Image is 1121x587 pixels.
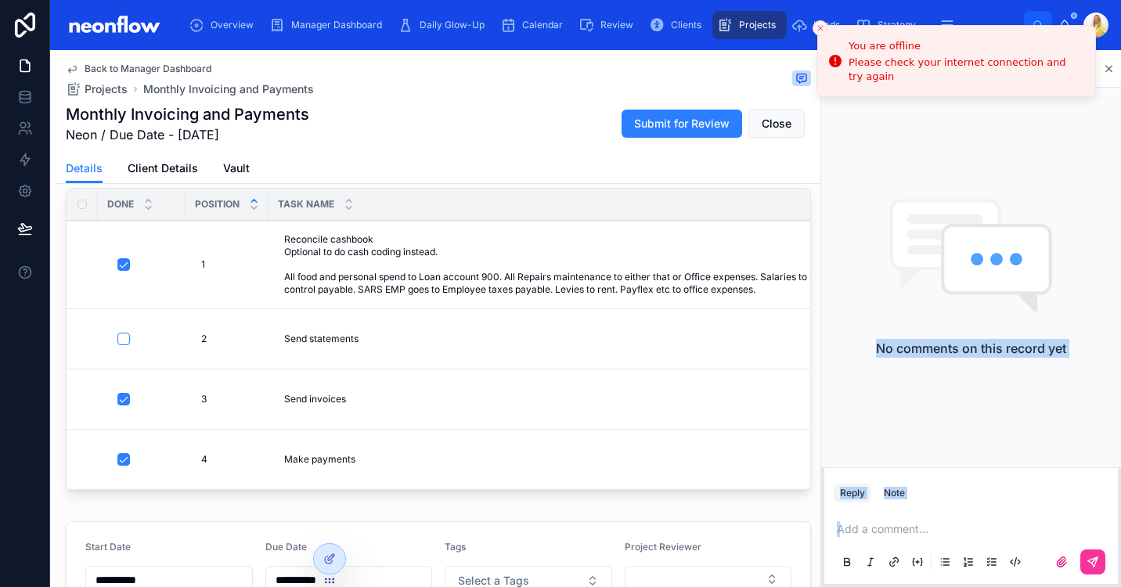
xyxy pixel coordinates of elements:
[712,11,787,39] a: Projects
[849,38,1083,54] div: You are offline
[849,56,1083,84] div: Please check your internet connection and try again
[671,19,701,31] span: Clients
[195,198,240,211] span: Position
[787,11,851,39] a: Leads
[284,453,355,466] span: Make payments
[63,13,165,38] img: App logo
[128,154,198,185] a: Client Details
[600,19,633,31] span: Review
[876,339,1066,358] h2: No comments on this record yet
[178,8,1024,42] div: scrollable content
[574,11,644,39] a: Review
[496,11,574,39] a: Calendar
[284,393,346,405] span: Send invoices
[128,160,198,176] span: Client Details
[522,19,563,31] span: Calendar
[625,541,701,553] span: Project Reviewer
[813,20,828,36] button: Close toast
[739,19,776,31] span: Projects
[201,333,207,345] span: 2
[644,11,712,39] a: Clients
[634,116,730,131] span: Submit for Review
[143,81,314,97] a: Monthly Invoicing and Payments
[393,11,496,39] a: Daily Glow-Up
[878,484,911,502] button: Note
[85,541,131,553] span: Start Date
[265,11,393,39] a: Manager Dashboard
[420,19,485,31] span: Daily Glow-Up
[445,541,466,553] span: Tags
[278,198,334,211] span: Task Name
[813,19,840,31] span: Leads
[748,110,805,138] button: Close
[284,333,359,345] span: Send statements
[85,81,128,97] span: Projects
[884,487,905,499] div: Note
[291,19,382,31] span: Manager Dashboard
[66,160,103,176] span: Details
[201,453,207,466] span: 4
[223,160,250,176] span: Vault
[66,154,103,184] a: Details
[851,11,927,39] a: Strategy
[223,154,250,185] a: Vault
[201,258,205,271] span: 1
[201,393,207,405] span: 3
[66,81,128,97] a: Projects
[211,19,254,31] span: Overview
[762,116,791,131] span: Close
[107,198,134,211] span: Done
[834,484,871,502] button: Reply
[284,233,899,296] span: Reconcile cashbook Optional to do cash coding instead. All food and personal spend to Loan accoun...
[66,103,309,125] h1: Monthly Invoicing and Payments
[622,110,742,138] button: Submit for Review
[66,63,211,75] a: Back to Manager Dashboard
[66,125,309,144] span: Neon / Due Date - [DATE]
[85,63,211,75] span: Back to Manager Dashboard
[184,11,265,39] a: Overview
[265,541,307,553] span: Due Date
